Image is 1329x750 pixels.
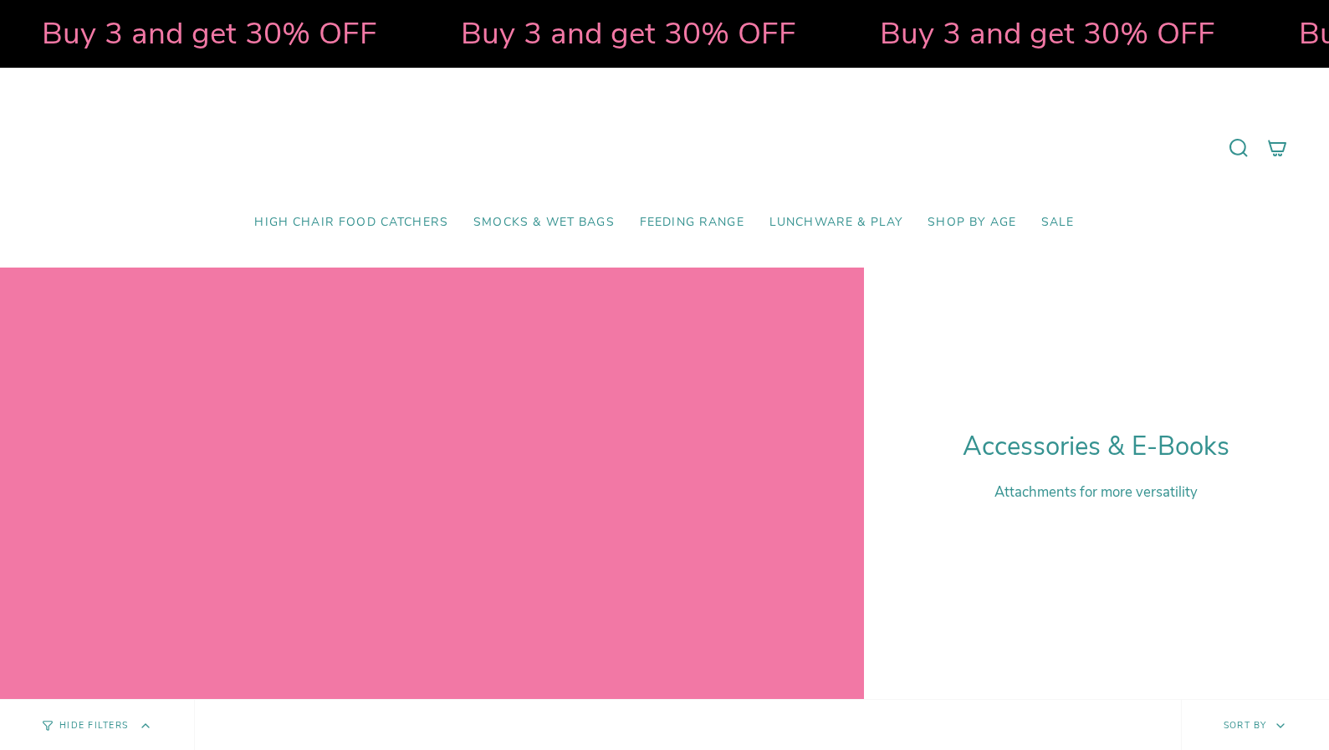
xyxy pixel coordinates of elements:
[1041,216,1075,230] span: SALE
[677,13,1013,54] strong: Buy 3 and get 30% OFF
[258,13,594,54] strong: Buy 3 and get 30% OFF
[963,482,1229,502] p: Attachments for more versatility
[1029,203,1087,242] a: SALE
[928,216,1016,230] span: Shop by Age
[59,722,128,731] span: Hide Filters
[254,216,448,230] span: High Chair Food Catchers
[757,203,915,242] a: Lunchware & Play
[1224,719,1267,732] span: Sort by
[915,203,1029,242] a: Shop by Age
[461,203,627,242] a: Smocks & Wet Bags
[242,203,461,242] a: High Chair Food Catchers
[963,431,1229,462] h1: Accessories & E-Books
[520,93,809,203] a: Mumma’s Little Helpers
[640,216,744,230] span: Feeding Range
[473,216,615,230] span: Smocks & Wet Bags
[769,216,902,230] span: Lunchware & Play
[627,203,757,242] a: Feeding Range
